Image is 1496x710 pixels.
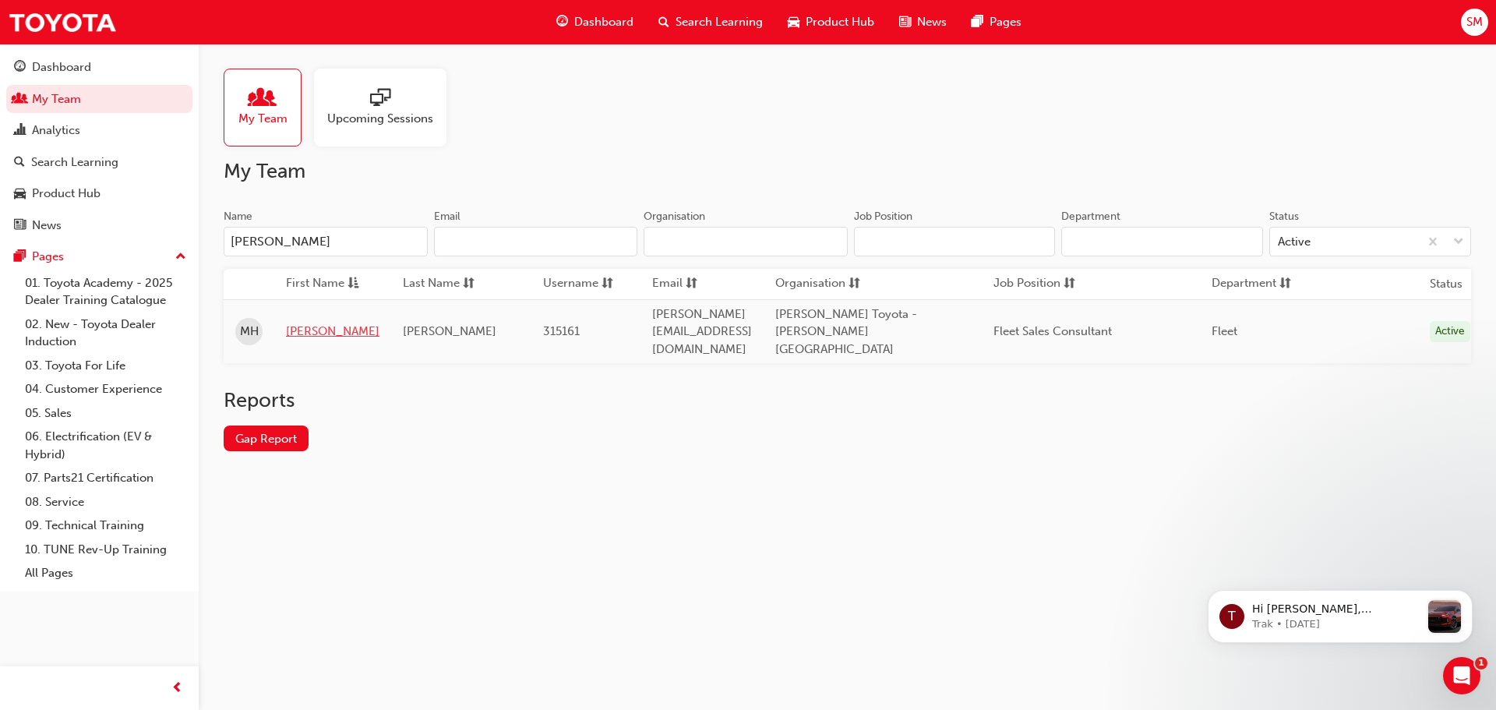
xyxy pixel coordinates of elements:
[8,5,117,40] img: Trak
[1475,657,1487,669] span: 1
[6,179,192,208] a: Product Hub
[1212,324,1237,338] span: Fleet
[434,209,460,224] div: Email
[31,154,118,171] div: Search Learning
[370,88,390,110] span: sessionType_ONLINE_URL-icon
[6,242,192,271] button: Pages
[959,6,1034,38] a: pages-iconPages
[6,211,192,240] a: News
[652,274,738,294] button: Emailsorting-icon
[806,13,874,31] span: Product Hub
[1212,274,1297,294] button: Departmentsorting-icon
[224,227,428,256] input: Name
[644,209,705,224] div: Organisation
[652,307,752,356] span: [PERSON_NAME][EMAIL_ADDRESS][DOMAIN_NAME]
[19,425,192,466] a: 06. Electrification (EV & Hybrid)
[240,323,259,341] span: MH
[1453,232,1464,253] span: down-icon
[1269,209,1299,224] div: Status
[1278,233,1311,251] div: Active
[19,466,192,490] a: 07. Parts21 Certification
[775,274,845,294] span: Organisation
[14,219,26,233] span: news-icon
[544,6,646,38] a: guage-iconDashboard
[775,6,887,38] a: car-iconProduct Hub
[32,58,91,76] div: Dashboard
[676,13,763,31] span: Search Learning
[6,85,192,114] a: My Team
[286,274,344,294] span: First Name
[171,679,183,698] span: prev-icon
[19,354,192,378] a: 03. Toyota For Life
[32,185,101,203] div: Product Hub
[1212,274,1276,294] span: Department
[19,538,192,562] a: 10. TUNE Rev-Up Training
[646,6,775,38] a: search-iconSearch Learning
[14,250,26,264] span: pages-icon
[993,324,1112,338] span: Fleet Sales Consultant
[993,274,1060,294] span: Job Position
[14,124,26,138] span: chart-icon
[917,13,947,31] span: News
[224,159,1471,184] h2: My Team
[6,116,192,145] a: Analytics
[14,187,26,201] span: car-icon
[775,274,861,294] button: Organisationsorting-icon
[1279,274,1291,294] span: sorting-icon
[286,274,372,294] button: First Nameasc-icon
[543,324,580,338] span: 315161
[556,12,568,32] span: guage-icon
[658,12,669,32] span: search-icon
[14,61,26,75] span: guage-icon
[19,561,192,585] a: All Pages
[224,426,309,451] a: Gap Report
[1061,227,1263,256] input: Department
[652,274,683,294] span: Email
[1466,13,1483,31] span: SM
[32,217,62,235] div: News
[1461,9,1488,36] button: SM
[849,274,860,294] span: sorting-icon
[32,122,80,140] div: Analytics
[686,274,697,294] span: sorting-icon
[19,377,192,401] a: 04. Customer Experience
[19,401,192,426] a: 05. Sales
[348,274,359,294] span: asc-icon
[993,274,1079,294] button: Job Positionsorting-icon
[403,324,496,338] span: [PERSON_NAME]
[1061,209,1120,224] div: Department
[899,12,911,32] span: news-icon
[238,110,288,128] span: My Team
[543,274,598,294] span: Username
[19,313,192,354] a: 02. New - Toyota Dealer Induction
[19,490,192,514] a: 08. Service
[6,148,192,177] a: Search Learning
[434,227,638,256] input: Email
[327,110,433,128] span: Upcoming Sessions
[224,69,314,147] a: My Team
[14,93,26,107] span: people-icon
[314,69,459,147] a: Upcoming Sessions
[19,271,192,313] a: 01. Toyota Academy - 2025 Dealer Training Catalogue
[574,13,633,31] span: Dashboard
[403,274,489,294] button: Last Namesorting-icon
[775,307,917,356] span: [PERSON_NAME] Toyota - [PERSON_NAME][GEOGRAPHIC_DATA]
[14,156,25,170] span: search-icon
[990,13,1021,31] span: Pages
[644,227,848,256] input: Organisation
[543,274,629,294] button: Usernamesorting-icon
[6,53,192,82] a: Dashboard
[854,209,912,224] div: Job Position
[1430,275,1462,293] th: Status
[224,209,252,224] div: Name
[175,247,186,267] span: up-icon
[463,274,475,294] span: sorting-icon
[32,248,64,266] div: Pages
[224,388,1471,413] h2: Reports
